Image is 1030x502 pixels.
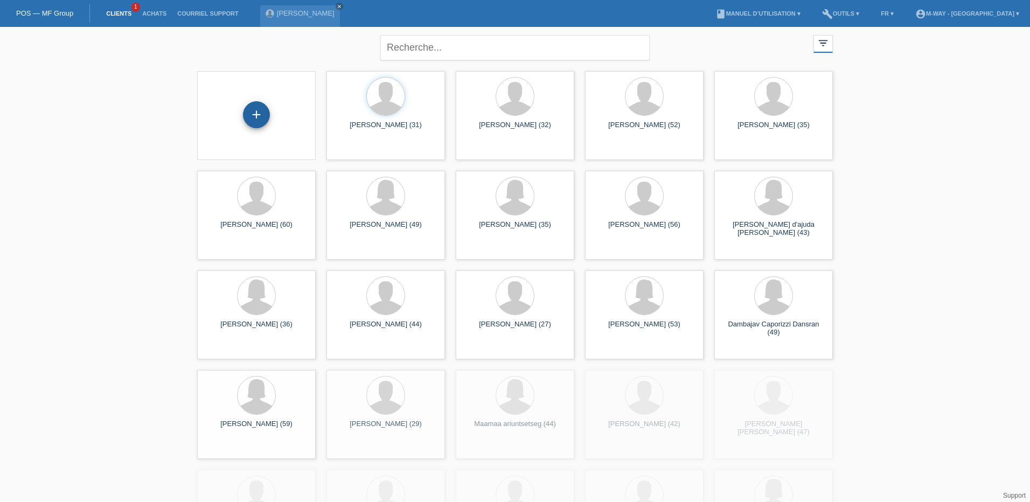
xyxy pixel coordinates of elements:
[723,220,824,238] div: [PERSON_NAME] d'ajuda [PERSON_NAME] (43)
[817,37,829,49] i: filter_list
[206,320,307,337] div: [PERSON_NAME] (36)
[875,10,899,17] a: FR ▾
[131,3,140,12] span: 1
[464,121,566,138] div: [PERSON_NAME] (32)
[594,320,695,337] div: [PERSON_NAME] (53)
[723,320,824,337] div: Dambajav Caporizzi Dansran (49)
[710,10,806,17] a: bookManuel d’utilisation ▾
[464,220,566,238] div: [PERSON_NAME] (35)
[335,320,436,337] div: [PERSON_NAME] (44)
[380,35,650,60] input: Recherche...
[336,3,343,10] a: close
[594,220,695,238] div: [PERSON_NAME] (56)
[172,10,243,17] a: Courriel Support
[464,420,566,437] div: Maamaa ariuntsetseg (44)
[243,106,269,124] div: Enregistrer le client
[337,4,342,9] i: close
[206,420,307,437] div: [PERSON_NAME] (59)
[817,10,865,17] a: buildOutils ▾
[464,320,566,337] div: [PERSON_NAME] (27)
[594,420,695,437] div: [PERSON_NAME] (42)
[723,420,824,437] div: [PERSON_NAME] [PERSON_NAME] (47)
[16,9,73,17] a: POS — MF Group
[594,121,695,138] div: [PERSON_NAME] (52)
[1003,492,1026,499] a: Support
[277,9,335,17] a: [PERSON_NAME]
[137,10,172,17] a: Achats
[915,9,926,19] i: account_circle
[910,10,1025,17] a: account_circlem-way - [GEOGRAPHIC_DATA] ▾
[822,9,833,19] i: build
[723,121,824,138] div: [PERSON_NAME] (35)
[335,220,436,238] div: [PERSON_NAME] (49)
[335,121,436,138] div: [PERSON_NAME] (31)
[715,9,726,19] i: book
[101,10,137,17] a: Clients
[206,220,307,238] div: [PERSON_NAME] (60)
[335,420,436,437] div: [PERSON_NAME] (29)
